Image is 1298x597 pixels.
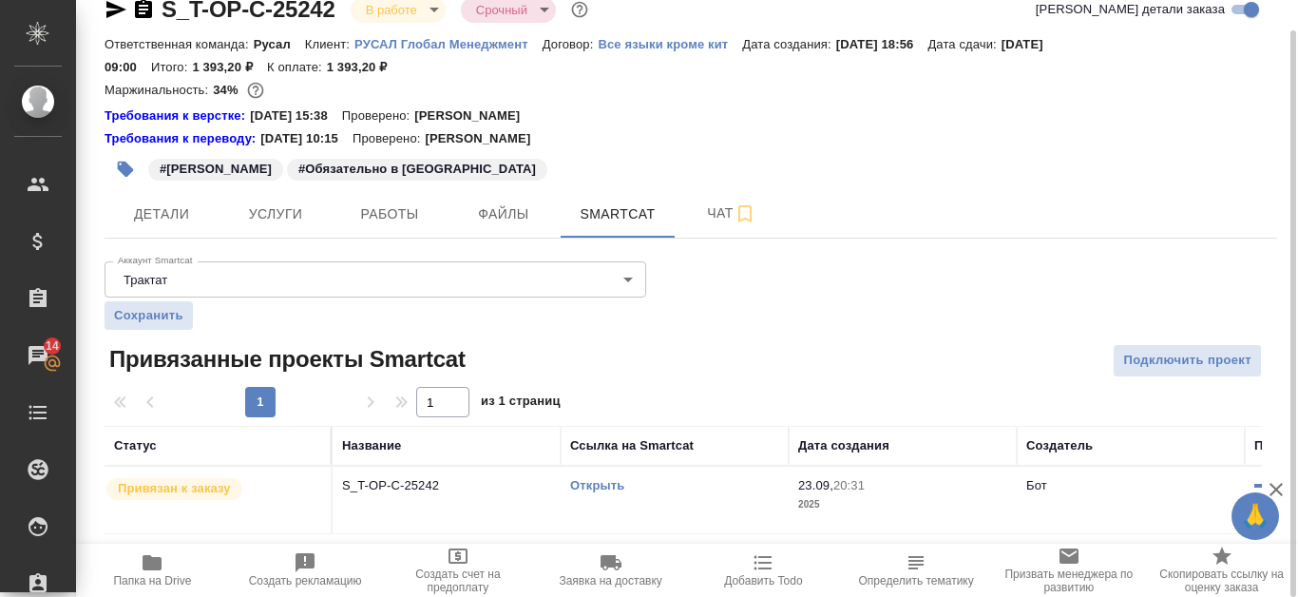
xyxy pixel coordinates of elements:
span: 🙏 [1239,496,1271,536]
div: Нажми, чтобы открыть папку с инструкцией [105,106,250,125]
p: Бот [1026,478,1047,492]
button: Заявка на доставку [534,544,687,597]
a: 14 [5,332,71,379]
button: 770.10 RUB; [243,78,268,103]
span: Подключить проект [1123,350,1251,372]
p: Все языки кроме кит [598,37,742,51]
button: Скопировать ссылку на оценку заказа [1145,544,1298,597]
p: Итого: [151,60,192,74]
button: Добавить тэг [105,148,146,190]
p: [DATE] 15:38 [250,106,342,125]
span: Создать счет на предоплату [393,568,524,594]
span: Обязательно в ЛКА [285,160,549,176]
span: 14 [34,337,70,356]
span: Призвать менеджера по развитию [1004,568,1135,594]
p: [PERSON_NAME] [425,129,544,148]
div: Дата создания [798,436,889,455]
p: Дата сдачи: [927,37,1001,51]
span: Услуги [230,202,321,226]
button: Создать рекламацию [229,544,382,597]
button: Подключить проект [1113,344,1262,377]
p: Маржинальность: [105,83,213,97]
p: 20:31 [833,478,865,492]
div: Нажми, чтобы открыть папку с инструкцией [105,129,260,148]
span: Заявка на доставку [559,574,661,587]
p: Русал [254,37,305,51]
p: [DATE] 10:15 [260,129,353,148]
p: К оплате: [267,60,327,74]
p: #[PERSON_NAME] [160,160,272,179]
button: Срочный [470,2,533,18]
p: [PERSON_NAME] [414,106,534,125]
a: РУСАЛ Глобал Менеджмент [354,35,543,51]
div: Создатель [1026,436,1093,455]
span: из 1 страниц [481,390,561,417]
span: Чат [686,202,777,225]
a: Требования к верстке: [105,106,250,125]
span: Исаев [146,160,285,176]
div: Ссылка на Smartcat [570,436,694,455]
button: 🙏 [1231,492,1279,540]
p: [DATE] 18:56 [836,37,928,51]
span: Привязанные проекты Smartcat [105,344,466,375]
span: Папка на Drive [113,574,191,587]
p: Проверено: [342,106,415,125]
p: Ответственная команда: [105,37,254,51]
a: Все языки кроме кит [598,35,742,51]
p: 34% [213,83,242,97]
p: 1 393,20 ₽ [327,60,402,74]
button: Создать счет на предоплату [382,544,535,597]
p: Привязан к заказу [118,479,231,498]
p: Договор: [543,37,599,51]
div: Название [342,436,401,455]
span: Файлы [458,202,549,226]
button: Призвать менеджера по развитию [993,544,1146,597]
p: РУСАЛ Глобал Менеджмент [354,37,543,51]
span: Smartcat [572,202,663,226]
div: Трактат [105,261,646,298]
span: Работы [344,202,435,226]
span: Определить тематику [858,574,973,587]
span: Детали [116,202,207,226]
a: Требования к переводу: [105,129,260,148]
span: Добавить Todo [724,574,802,587]
p: Клиент: [305,37,354,51]
button: Сохранить [105,301,193,330]
p: 23.09, [798,478,833,492]
span: Скопировать ссылку на оценку заказа [1156,568,1287,594]
p: 2025 [798,495,1007,514]
p: #Обязательно в [GEOGRAPHIC_DATA] [298,160,536,179]
button: Трактат [118,272,173,288]
span: Создать рекламацию [249,574,362,587]
p: S_T-OP-C-25242 [342,476,551,495]
button: Папка на Drive [76,544,229,597]
p: Дата создания: [742,37,835,51]
button: Определить тематику [840,544,993,597]
a: Открыть [570,478,624,492]
span: Сохранить [114,306,183,325]
div: Статус [114,436,157,455]
p: 1 393,20 ₽ [192,60,267,74]
button: В работе [360,2,423,18]
button: Добавить Todo [687,544,840,597]
p: Проверено: [353,129,426,148]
